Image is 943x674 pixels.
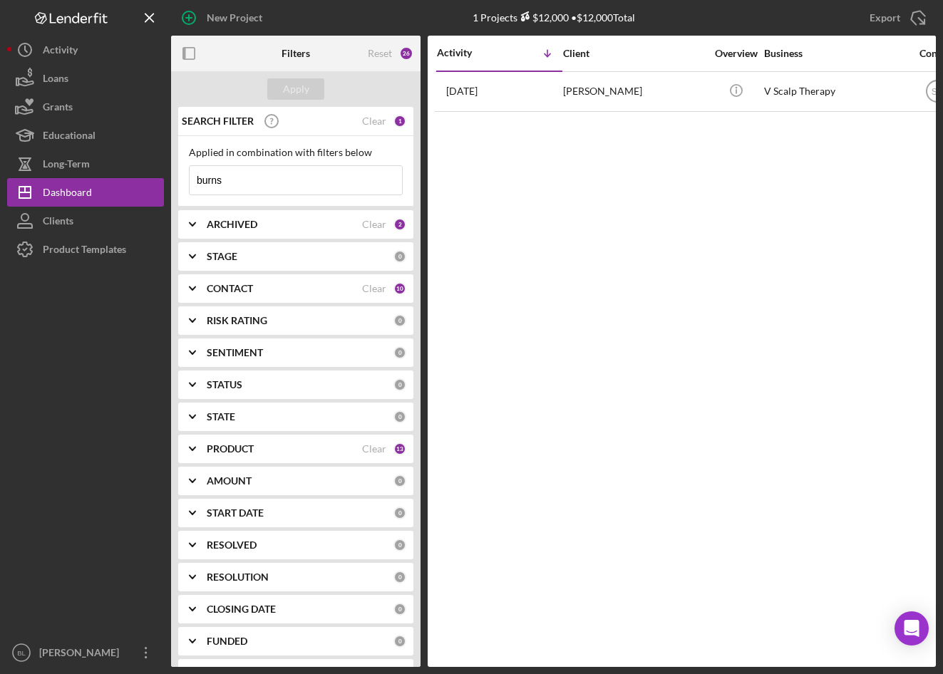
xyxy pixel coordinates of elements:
[446,85,478,97] time: 2025-08-22 19:08
[207,411,235,422] b: STATE
[563,48,706,59] div: Client
[393,571,406,584] div: 0
[399,46,413,61] div: 26
[362,115,386,127] div: Clear
[393,218,406,231] div: 2
[563,73,706,110] div: [PERSON_NAME]
[7,235,164,264] button: Product Templates
[43,64,68,96] div: Loans
[709,48,763,59] div: Overview
[17,649,26,657] text: BL
[764,73,907,110] div: V Scalp Therapy
[473,11,635,24] div: 1 Projects • $12,000 Total
[189,147,403,158] div: Applied in combination with filters below
[393,250,406,263] div: 0
[207,475,252,487] b: AMOUNT
[7,64,164,93] button: Loans
[393,635,406,648] div: 0
[931,87,943,97] text: SC
[207,219,257,230] b: ARCHIVED
[7,121,164,150] button: Educational
[7,207,164,235] button: Clients
[7,178,164,207] button: Dashboard
[7,638,164,667] button: BL[PERSON_NAME]
[895,611,929,646] div: Open Intercom Messenger
[283,78,309,100] div: Apply
[207,251,237,262] b: STAGE
[207,347,263,358] b: SENTIMENT
[43,207,73,239] div: Clients
[870,4,900,32] div: Export
[171,4,277,32] button: New Project
[207,4,262,32] div: New Project
[393,410,406,423] div: 0
[207,571,269,583] b: RESOLUTION
[207,603,276,615] b: CLOSING DATE
[855,4,936,32] button: Export
[393,346,406,359] div: 0
[43,178,92,210] div: Dashboard
[368,48,392,59] div: Reset
[43,36,78,68] div: Activity
[362,443,386,455] div: Clear
[7,93,164,121] button: Grants
[362,219,386,230] div: Clear
[393,115,406,128] div: 1
[393,282,406,295] div: 10
[43,235,126,267] div: Product Templates
[764,48,907,59] div: Business
[282,48,310,59] b: Filters
[36,638,128,670] div: [PERSON_NAME]
[43,150,90,182] div: Long-Term
[517,11,569,24] div: $12,000
[267,78,324,100] button: Apply
[437,47,500,58] div: Activity
[182,115,254,127] b: SEARCH FILTER
[207,507,264,519] b: START DATE
[393,539,406,551] div: 0
[207,636,247,647] b: FUNDED
[362,283,386,294] div: Clear
[393,475,406,487] div: 0
[207,539,257,551] b: RESOLVED
[207,315,267,326] b: RISK RATING
[393,603,406,616] div: 0
[207,443,254,455] b: PRODUCT
[393,314,406,327] div: 0
[43,121,96,153] div: Educational
[207,283,253,294] b: CONTACT
[207,379,242,390] b: STATUS
[7,36,164,64] button: Activity
[393,507,406,519] div: 0
[43,93,73,125] div: Grants
[7,150,164,178] button: Long-Term
[393,442,406,455] div: 13
[393,378,406,391] div: 0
